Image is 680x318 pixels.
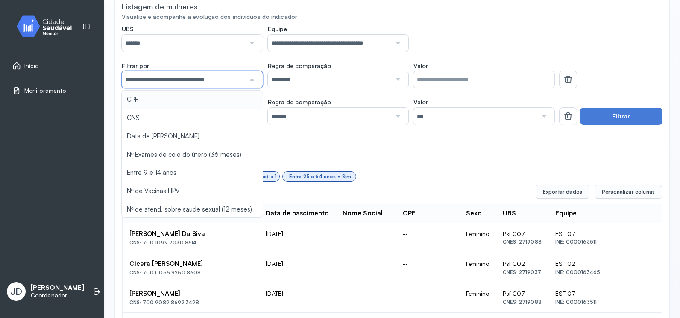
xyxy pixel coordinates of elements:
[396,223,459,253] td: --
[403,209,416,218] div: CPF
[268,98,331,106] span: Regra de comparação
[122,62,149,70] span: Filtrar por
[413,62,428,70] span: Valor
[503,239,542,245] div: CNES: 2719088
[503,260,542,268] div: Psf 002
[122,188,529,196] div: 2238 registros encontrados
[129,290,252,298] div: [PERSON_NAME]
[31,284,84,292] p: [PERSON_NAME]
[129,260,252,268] div: Cicera [PERSON_NAME]
[259,223,336,253] td: [DATE]
[503,290,542,297] div: Psf 007
[122,127,263,146] li: Data de [PERSON_NAME]
[268,25,287,33] span: Equipe
[343,209,383,218] div: Nome Social
[503,209,516,218] div: UBS
[503,269,542,275] div: CNES: 2719037
[122,2,198,11] div: Listagem de mulheres
[459,253,496,283] td: Feminino
[122,200,263,219] li: Nº de atend. sobre saúde sexual (12 meses)
[396,283,459,313] td: --
[122,182,263,200] li: Nº de Vacinas HPV
[9,14,86,39] img: monitor.svg
[12,86,92,95] a: Monitoramento
[266,209,329,218] div: Data de nascimento
[122,164,263,182] li: Entre 9 e 14 anos
[459,223,496,253] td: Feminino
[24,87,66,94] span: Monitoramento
[10,286,22,297] span: JD
[536,185,589,199] button: Exportar dados
[122,146,263,164] li: Nº Exames de colo do útero (36 meses)
[268,62,331,70] span: Regra de comparação
[259,253,336,283] td: [DATE]
[459,283,496,313] td: Feminino
[503,230,542,238] div: Psf 007
[122,13,662,21] div: Visualize e acompanhe a evolução dos indivíduos do indicador
[580,108,662,125] button: Filtrar
[24,62,39,70] span: Início
[12,62,92,70] a: Início
[122,25,134,33] span: UBS
[122,91,263,109] li: CPF
[289,174,352,180] div: Entre 25 e 64 anos = Sim
[503,299,542,305] div: CNES: 2719088
[396,253,459,283] td: --
[129,240,252,246] div: CNS: 700 1099 7030 8614
[466,209,482,218] div: Sexo
[129,270,252,276] div: CNS: 700 0055 9250 8608
[259,283,336,313] td: [DATE]
[413,98,428,106] span: Valor
[122,109,263,127] li: CNS
[602,188,655,195] span: Personalizar colunas
[595,185,662,199] button: Personalizar colunas
[129,300,252,306] div: CNS: 700 9089 8692 3498
[31,292,84,299] p: Coordenador
[555,209,577,218] div: Equipe
[129,230,252,238] div: [PERSON_NAME] Da Siva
